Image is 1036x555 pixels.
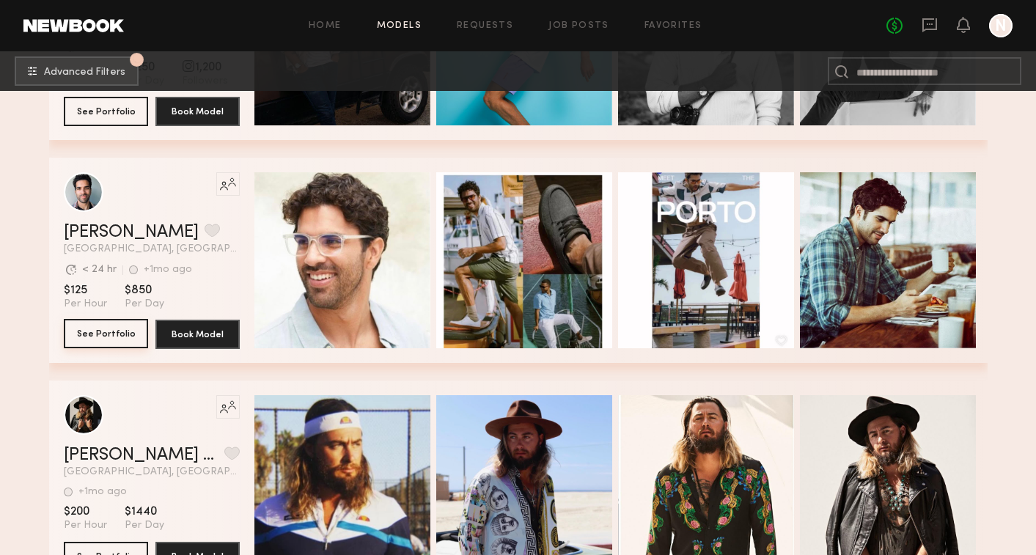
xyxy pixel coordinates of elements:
a: Favorites [644,21,702,31]
span: $1440 [125,504,164,519]
a: Models [377,21,422,31]
button: See Portfolio [64,97,148,126]
span: 5 [135,56,139,63]
a: Job Posts [548,21,609,31]
span: $850 [125,283,164,298]
a: Requests [457,21,513,31]
span: Per Hour [64,519,107,532]
span: Per Day [125,298,164,311]
button: Book Model [155,320,240,349]
span: Per Day [125,519,164,532]
span: $200 [64,504,107,519]
a: [PERSON_NAME] [64,224,199,241]
span: $125 [64,283,107,298]
a: Home [309,21,342,31]
div: +1mo ago [78,487,127,497]
a: N [989,14,1013,37]
a: [PERSON_NAME] [PERSON_NAME] [64,446,218,464]
button: See Portfolio [64,319,148,348]
span: Per Hour [64,298,107,311]
div: < 24 hr [82,265,117,275]
button: Book Model [155,97,240,126]
a: See Portfolio [64,320,148,349]
span: [GEOGRAPHIC_DATA], [GEOGRAPHIC_DATA] [64,244,240,254]
span: [GEOGRAPHIC_DATA], [GEOGRAPHIC_DATA] [64,467,240,477]
div: +1mo ago [144,265,192,275]
span: Advanced Filters [44,67,125,78]
button: 5Advanced Filters [15,56,139,86]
